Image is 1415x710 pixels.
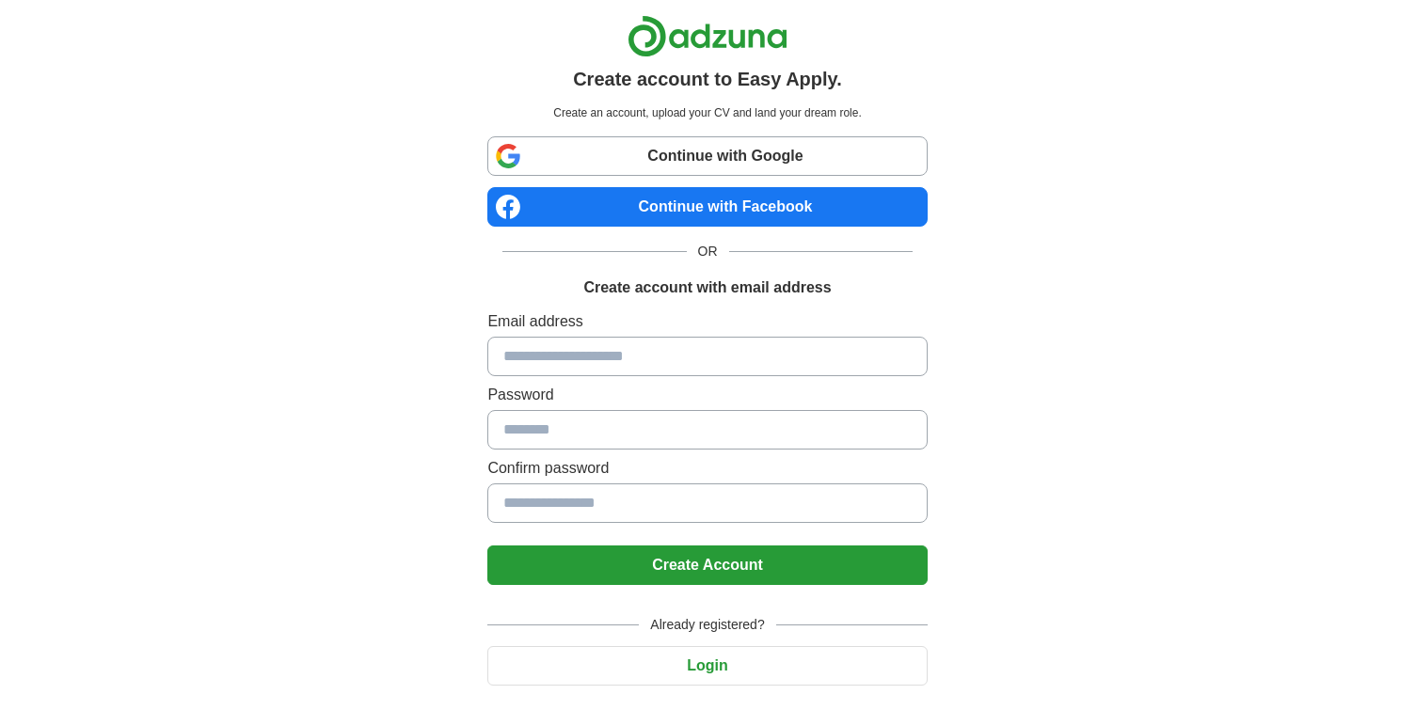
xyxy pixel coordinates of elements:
[487,136,927,176] a: Continue with Google
[487,457,927,480] label: Confirm password
[487,384,927,406] label: Password
[487,545,927,585] button: Create Account
[687,242,729,261] span: OR
[487,310,927,333] label: Email address
[491,104,923,121] p: Create an account, upload your CV and land your dream role.
[628,15,787,57] img: Adzuna logo
[487,646,927,686] button: Login
[573,65,842,93] h1: Create account to Easy Apply.
[583,276,831,299] h1: Create account with email address
[487,187,927,227] a: Continue with Facebook
[487,657,927,673] a: Login
[639,615,775,635] span: Already registered?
